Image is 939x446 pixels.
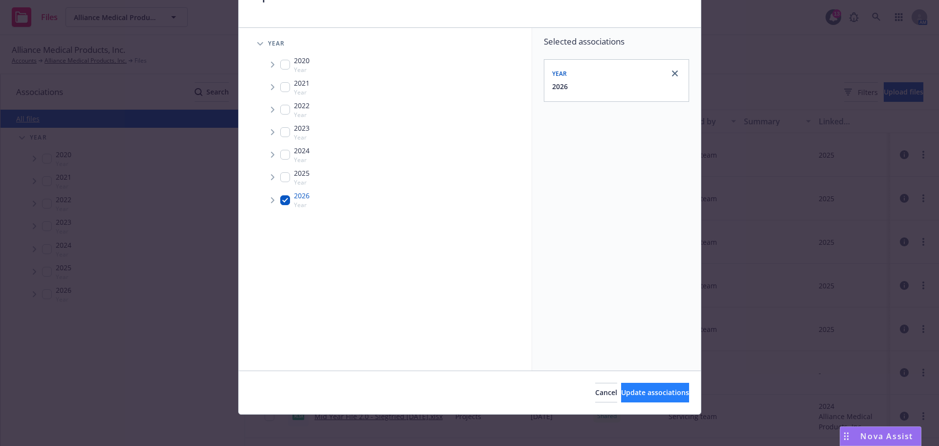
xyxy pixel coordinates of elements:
[294,201,310,209] span: Year
[294,66,310,74] span: Year
[294,133,310,141] span: Year
[621,383,689,402] button: Update associations
[544,36,689,47] span: Selected associations
[294,78,310,88] span: 2021
[294,178,310,187] span: Year
[294,100,310,111] span: 2022
[294,145,310,156] span: 2024
[294,88,310,96] span: Year
[552,70,567,78] span: Year
[669,68,681,79] a: close
[294,111,310,119] span: Year
[595,388,617,397] span: Cancel
[294,55,310,66] span: 2020
[860,432,913,441] span: Nova Assist
[294,168,310,178] span: 2025
[294,123,310,133] span: 2023
[294,156,310,164] span: Year
[294,190,310,201] span: 2026
[840,427,852,446] div: Drag to move
[552,81,568,92] button: 2026
[621,388,689,397] span: Update associations
[268,41,285,47] span: Year
[595,383,617,402] button: Cancel
[840,426,921,446] button: Nova Assist
[239,34,532,211] div: Tree Example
